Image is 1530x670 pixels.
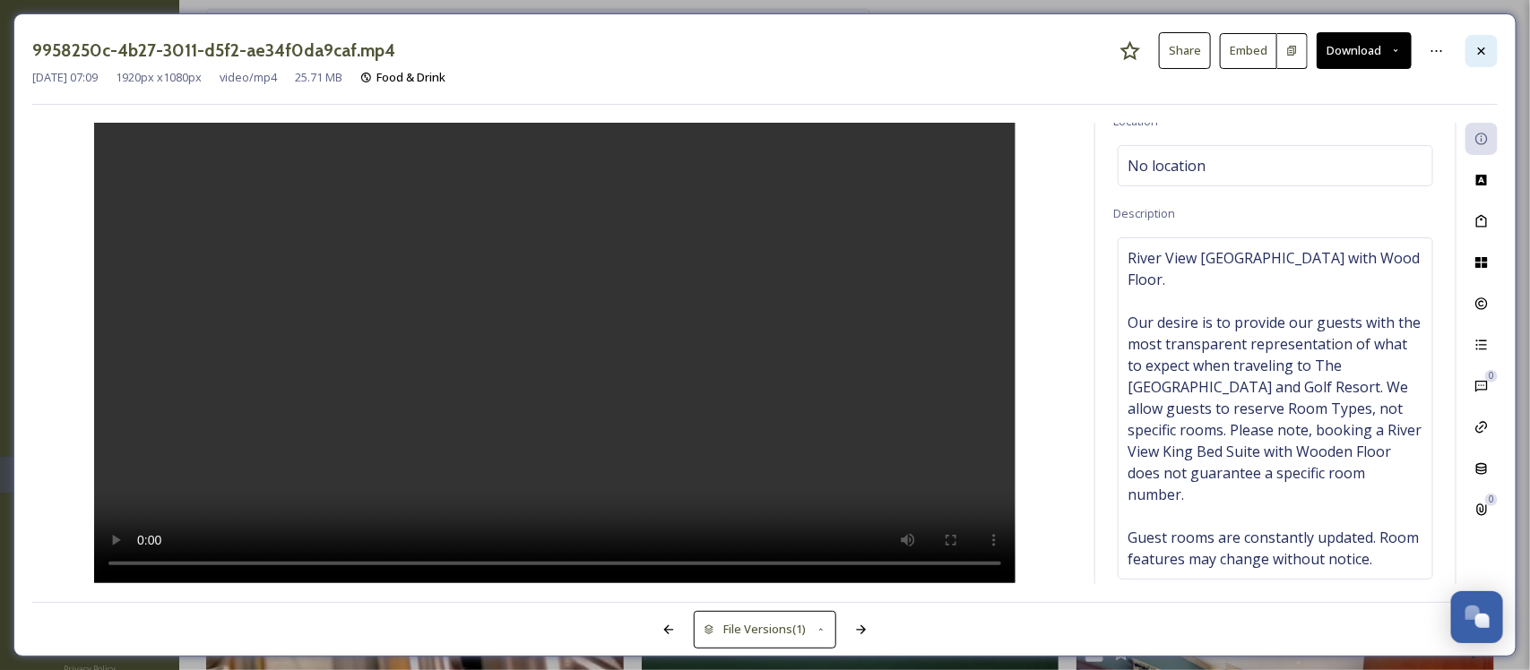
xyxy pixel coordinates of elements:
span: Description [1113,205,1175,221]
div: 0 [1485,370,1498,382]
span: 25.71 MB [295,69,342,86]
h3: 9958250c-4b27-3011-d5f2-ae34f0da9caf.mp4 [32,38,395,64]
div: 0 [1485,494,1498,506]
button: Embed [1220,33,1277,69]
span: River View [GEOGRAPHIC_DATA] with Wood Floor. Our desire is to provide our guests with the most t... [1128,247,1423,570]
button: Open Chat [1451,591,1503,643]
span: [DATE] 07:09 [32,69,98,86]
span: No location [1128,155,1206,176]
span: Food & Drink [376,69,445,85]
span: 1920 px x 1080 px [116,69,202,86]
button: Share [1159,32,1211,69]
button: Download [1317,32,1412,69]
button: File Versions(1) [694,611,837,648]
span: video/mp4 [220,69,277,86]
